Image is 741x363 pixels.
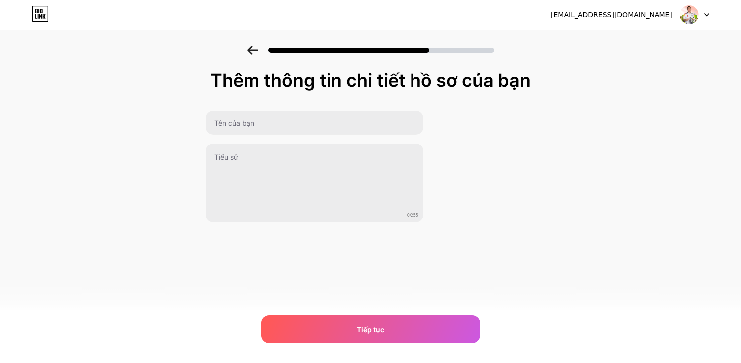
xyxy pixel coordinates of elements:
[357,325,384,334] font: Tiếp tục
[210,70,531,91] font: Thêm thông tin chi tiết hồ sơ của bạn
[680,5,699,24] img: vaodayne
[551,11,672,19] font: [EMAIL_ADDRESS][DOMAIN_NAME]
[407,213,418,218] font: 0/255
[206,111,423,135] input: Tên của bạn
